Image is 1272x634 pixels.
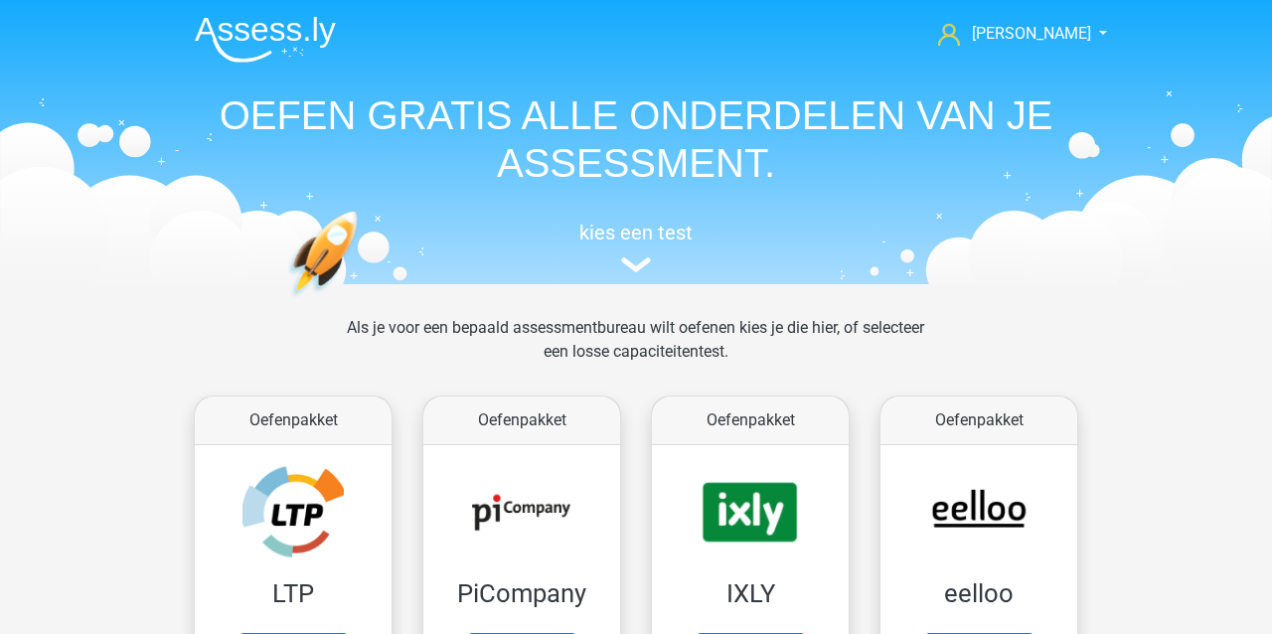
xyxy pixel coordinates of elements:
[621,257,651,272] img: assessment
[331,316,940,388] div: Als je voor een bepaald assessmentbureau wilt oefenen kies je die hier, of selecteer een losse ca...
[179,221,1093,244] h5: kies een test
[972,24,1091,43] span: [PERSON_NAME]
[288,211,434,391] img: oefenen
[195,16,336,63] img: Assessly
[930,22,1093,46] a: [PERSON_NAME]
[179,221,1093,273] a: kies een test
[179,91,1093,187] h1: OEFEN GRATIS ALLE ONDERDELEN VAN JE ASSESSMENT.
